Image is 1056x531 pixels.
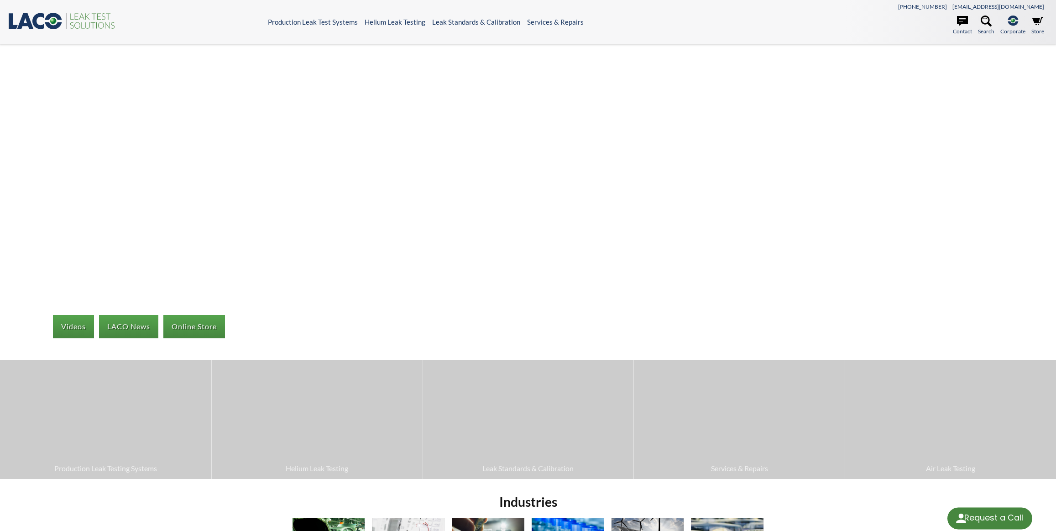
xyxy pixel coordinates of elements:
a: Store [1031,16,1044,36]
div: Request a Call [947,507,1032,529]
a: [PHONE_NUMBER] [898,3,947,10]
img: round button [954,511,968,526]
span: Helium Leak Testing [216,463,418,474]
span: Production Leak Testing Systems [5,463,207,474]
span: Services & Repairs [638,463,840,474]
div: Request a Call [964,507,1023,528]
span: Air Leak Testing [850,463,1051,474]
a: Production Leak Test Systems [268,18,358,26]
a: Helium Leak Testing [365,18,425,26]
a: Leak Standards & Calibration [432,18,520,26]
a: [EMAIL_ADDRESS][DOMAIN_NAME] [952,3,1044,10]
a: Helium Leak Testing [212,360,423,478]
a: Leak Standards & Calibration [423,360,634,478]
a: LACO News [99,315,158,338]
a: Contact [953,16,972,36]
span: Corporate [1000,27,1025,36]
a: Air Leak Testing [845,360,1056,478]
a: Videos [53,315,94,338]
a: Online Store [163,315,225,338]
h2: Industries [289,494,768,510]
a: Search [978,16,994,36]
a: Services & Repairs [527,18,584,26]
a: Services & Repairs [634,360,845,478]
span: Leak Standards & Calibration [428,463,629,474]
